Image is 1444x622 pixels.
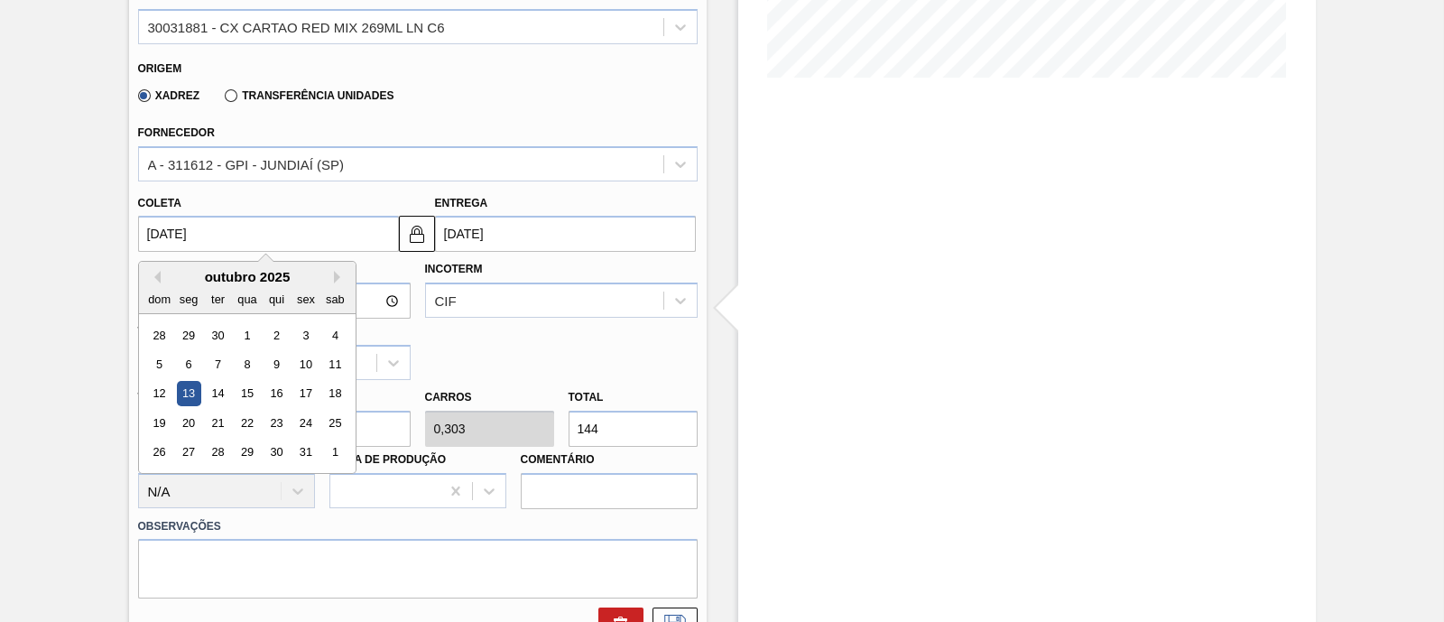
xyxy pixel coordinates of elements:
[235,382,259,406] div: Choose quarta-feira, 15 de outubro de 2025
[176,352,200,376] div: Choose segunda-feira, 6 de outubro de 2025
[205,323,229,348] div: Choose terça-feira, 30 de setembro de 2025
[147,287,171,311] div: dom
[205,352,229,376] div: Choose terça-feira, 7 de outubro de 2025
[144,320,349,467] div: month 2025-10
[293,411,318,435] div: Choose sexta-feira, 24 de outubro de 2025
[148,156,345,172] div: A - 311612 - GPI - JUNDIAÍ (SP)
[293,352,318,376] div: Choose sexta-feira, 10 de outubro de 2025
[138,514,698,540] label: Observações
[205,382,229,406] div: Choose terça-feira, 14 de outubro de 2025
[176,382,200,406] div: Choose segunda-feira, 13 de outubro de 2025
[147,352,171,376] div: Choose domingo, 5 de outubro de 2025
[435,293,457,309] div: CIF
[176,441,200,465] div: Choose segunda-feira, 27 de outubro de 2025
[148,271,161,283] button: Previous Month
[329,453,447,466] label: Linha de Produção
[235,441,259,465] div: Choose quarta-feira, 29 de outubro de 2025
[225,89,393,102] label: Transferência Unidades
[264,287,288,311] div: qui
[148,19,445,34] div: 30031881 - CX CARTAO RED MIX 269ML LN C6
[138,62,182,75] label: Origem
[235,287,259,311] div: qua
[147,441,171,465] div: Choose domingo, 26 de outubro de 2025
[176,287,200,311] div: seg
[322,382,347,406] div: Choose sábado, 18 de outubro de 2025
[235,411,259,435] div: Choose quarta-feira, 22 de outubro de 2025
[176,323,200,348] div: Choose segunda-feira, 29 de setembro de 2025
[139,269,356,284] div: outubro 2025
[138,256,411,283] label: Hora Entrega
[399,216,435,252] button: locked
[235,352,259,376] div: Choose quarta-feira, 8 de outubro de 2025
[293,287,318,311] div: sex
[322,323,347,348] div: Choose sábado, 4 de outubro de 2025
[322,287,347,311] div: sab
[322,411,347,435] div: Choose sábado, 25 de outubro de 2025
[264,411,288,435] div: Choose quinta-feira, 23 de outubro de 2025
[138,197,181,209] label: Coleta
[322,352,347,376] div: Choose sábado, 11 de outubro de 2025
[138,216,399,252] input: dd/mm/yyyy
[425,391,472,404] label: Carros
[147,382,171,406] div: Choose domingo, 12 de outubro de 2025
[235,323,259,348] div: Choose quarta-feira, 1 de outubro de 2025
[264,441,288,465] div: Choose quinta-feira, 30 de outubro de 2025
[334,271,347,283] button: Next Month
[322,441,347,465] div: Choose sábado, 1 de novembro de 2025
[435,197,488,209] label: Entrega
[138,126,215,139] label: Fornecedor
[293,441,318,465] div: Choose sexta-feira, 31 de outubro de 2025
[138,89,200,102] label: Xadrez
[264,382,288,406] div: Choose quinta-feira, 16 de outubro de 2025
[176,411,200,435] div: Choose segunda-feira, 20 de outubro de 2025
[205,287,229,311] div: ter
[425,263,483,275] label: Incoterm
[293,323,318,348] div: Choose sexta-feira, 3 de outubro de 2025
[147,323,171,348] div: Choose domingo, 28 de setembro de 2025
[406,223,428,245] img: locked
[264,352,288,376] div: Choose quinta-feira, 9 de outubro de 2025
[435,216,696,252] input: dd/mm/yyyy
[293,382,318,406] div: Choose sexta-feira, 17 de outubro de 2025
[521,447,698,473] label: Comentário
[264,323,288,348] div: Choose quinta-feira, 2 de outubro de 2025
[205,441,229,465] div: Choose terça-feira, 28 de outubro de 2025
[147,411,171,435] div: Choose domingo, 19 de outubro de 2025
[569,391,604,404] label: Total
[205,411,229,435] div: Choose terça-feira, 21 de outubro de 2025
